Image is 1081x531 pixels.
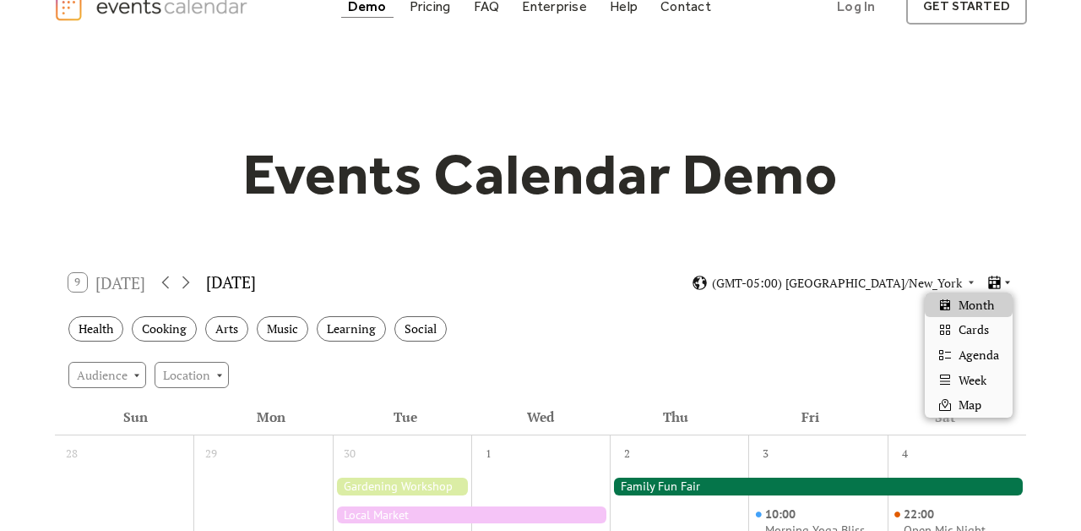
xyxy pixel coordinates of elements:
[959,320,989,339] span: Cards
[660,2,711,11] div: Contact
[959,371,986,390] span: Week
[959,396,981,414] span: Map
[959,346,999,364] span: Agenda
[959,296,994,315] span: Month
[474,2,500,11] div: FAQ
[410,2,451,11] div: Pricing
[610,2,638,11] div: Help
[216,140,865,209] h1: Events Calendar Demo
[348,2,387,11] div: Demo
[522,2,586,11] div: Enterprise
